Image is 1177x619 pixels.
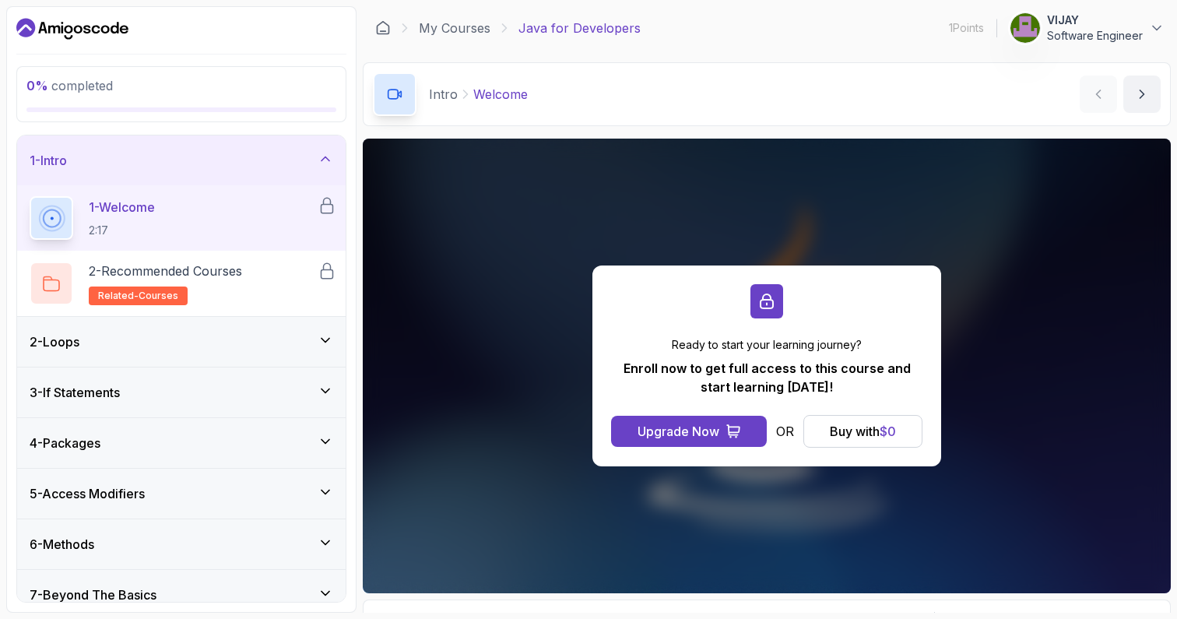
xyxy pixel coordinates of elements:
span: related-courses [98,290,178,302]
img: user profile image [1010,13,1040,43]
h3: 3 - If Statements [30,383,120,402]
button: Buy with$0 [803,415,922,448]
button: 1-Intro [17,135,346,185]
div: Upgrade Now [638,422,719,441]
button: 3-If Statements [17,368,346,417]
p: VIJAY [1047,12,1143,28]
p: OR [776,422,794,441]
button: 5-Access Modifiers [17,469,346,519]
p: 2 - Recommended Courses [89,262,242,280]
button: 6-Methods [17,519,346,569]
button: 2-Loops [17,317,346,367]
p: Software Engineer [1047,28,1143,44]
button: Upgrade Now [611,416,767,447]
span: 0 % [26,78,48,93]
h3: 6 - Methods [30,535,94,554]
p: Ready to start your learning journey? [611,337,922,353]
span: completed [26,78,113,93]
button: 1-Welcome2:17 [30,196,333,240]
a: My Courses [419,19,490,37]
button: 2-Recommended Coursesrelated-courses [30,262,333,305]
h3: 2 - Loops [30,332,79,351]
div: Buy with [830,422,896,441]
button: 4-Packages [17,418,346,468]
p: 1 - Welcome [89,198,155,216]
p: Enroll now to get full access to this course and start learning [DATE]! [611,359,922,396]
h3: 7 - Beyond The Basics [30,586,156,604]
h3: 1 - Intro [30,151,67,170]
button: previous content [1080,76,1117,113]
p: Welcome [473,85,528,104]
p: Intro [429,85,458,104]
p: 2:17 [89,223,155,238]
a: Dashboard [375,20,391,36]
p: 1 Points [949,20,984,36]
button: next content [1123,76,1161,113]
h3: 4 - Packages [30,434,100,452]
button: user profile imageVIJAYSoftware Engineer [1010,12,1165,44]
p: Java for Developers [518,19,641,37]
span: $ 0 [880,424,896,439]
a: Dashboard [16,16,128,41]
h3: 5 - Access Modifiers [30,484,145,503]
